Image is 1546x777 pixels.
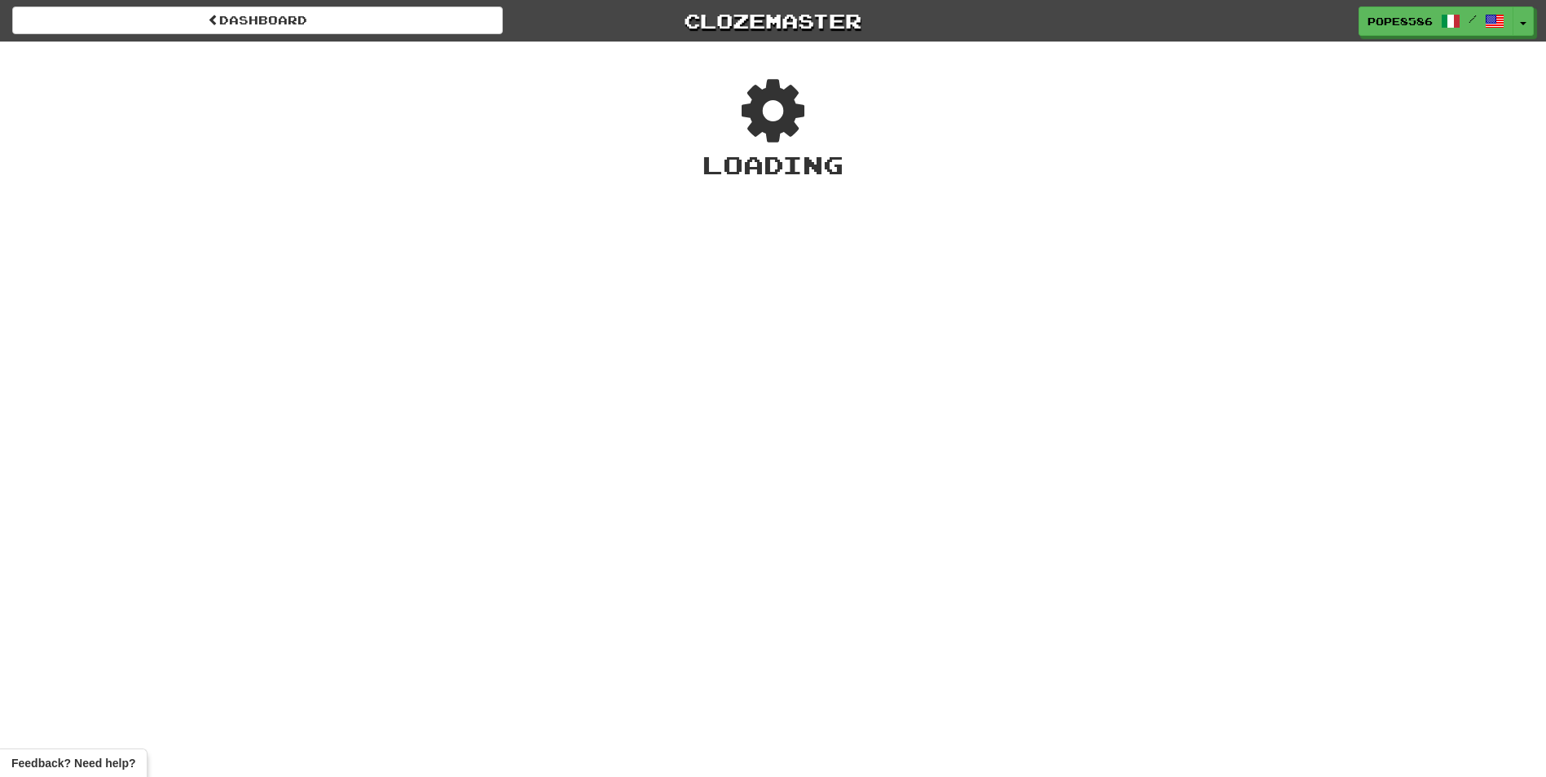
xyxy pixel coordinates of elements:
[1368,14,1433,29] span: pope8586
[527,7,1018,35] a: Clozemaster
[11,755,135,771] span: Open feedback widget
[12,7,503,34] a: Dashboard
[1469,13,1477,24] span: /
[1359,7,1513,36] a: pope8586 /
